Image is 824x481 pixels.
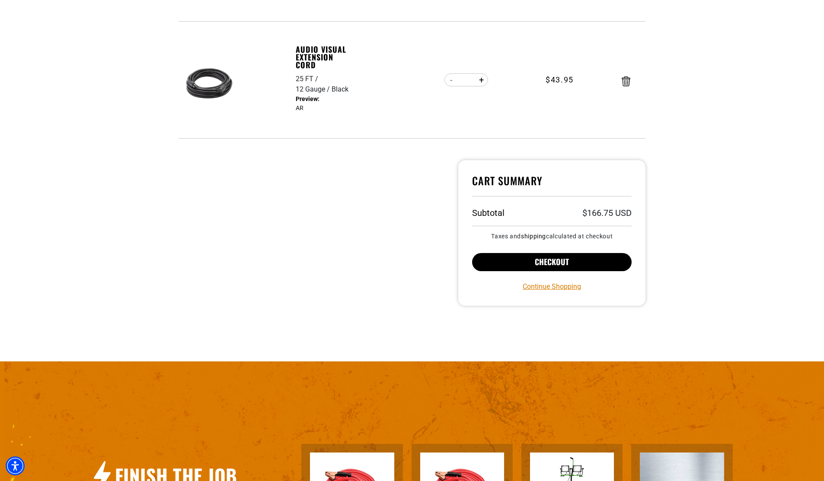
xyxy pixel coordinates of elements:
[622,78,630,84] a: Remove Audio Visual Extension Cord - 25 FT / 12 Gauge / Black
[296,74,320,84] div: 25 FT
[6,456,25,475] div: Accessibility Menu
[458,73,475,87] input: Quantity for Audio Visual Extension Cord
[523,282,581,292] a: Continue Shopping
[296,45,355,69] a: Audio Visual Extension Cord
[546,74,574,85] span: $43.95
[182,56,236,111] img: black
[521,233,546,240] a: shipping
[582,209,632,217] p: $166.75 USD
[296,95,355,113] dd: AR
[472,209,505,217] h3: Subtotal
[472,253,632,271] button: Checkout
[472,174,632,196] h4: Cart Summary
[296,84,332,95] div: 12 Gauge
[332,84,348,95] div: Black
[472,233,632,239] small: Taxes and calculated at checkout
